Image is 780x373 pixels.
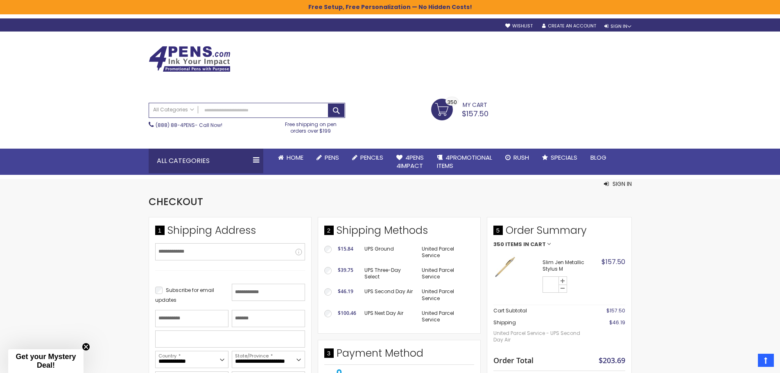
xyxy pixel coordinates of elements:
span: Checkout [149,195,203,208]
span: United Parcel Service - UPS Second Day Air [493,326,588,347]
button: Sign In [604,180,632,188]
td: United Parcel Service [418,284,474,305]
span: $46.19 [338,288,353,295]
div: Shipping Methods [324,224,474,242]
span: $46.19 [609,319,625,326]
span: Rush [513,153,529,162]
span: Sign In [613,180,632,188]
span: 350 [447,98,457,106]
span: 4Pens 4impact [396,153,424,170]
th: Cart Subtotal [493,305,588,317]
span: Home [287,153,303,162]
a: All Categories [149,103,198,117]
td: UPS Ground [360,242,418,263]
div: Free shipping on pen orders over $199 [276,118,345,134]
div: Sign In [604,23,631,29]
span: Blog [590,153,606,162]
div: Get your Mystery Deal!Close teaser [8,349,84,373]
a: Blog [584,149,613,167]
strong: Order Total [493,354,534,365]
a: Home [271,149,310,167]
span: $39.75 [338,267,353,274]
td: United Parcel Service [418,306,474,327]
span: Shipping [493,319,516,326]
a: $157.50 350 [431,99,488,119]
span: Get your Mystery Deal! [16,353,76,369]
span: $100.46 [338,310,356,316]
span: 350 [493,242,504,247]
a: Pencils [346,149,390,167]
a: Top [758,354,774,367]
span: Pens [325,153,339,162]
span: $157.50 [462,109,488,119]
span: Order Summary [493,224,625,242]
a: 4PROMOTIONALITEMS [430,149,499,175]
a: Wishlist [505,23,533,29]
div: Shipping Address [155,224,305,242]
span: $203.69 [599,355,625,365]
img: Slim Jen Metallic Stylus M-Gold [493,255,516,278]
span: Items in Cart [505,242,546,247]
td: UPS Next Day Air [360,306,418,327]
strong: Slim Jen Metallic Stylus M [543,259,599,272]
td: UPS Second Day Air [360,284,418,305]
td: UPS Three-Day Select [360,263,418,284]
a: Rush [499,149,536,167]
a: Pens [310,149,346,167]
span: Specials [551,153,577,162]
button: Close teaser [82,343,90,351]
span: $157.50 [601,257,625,267]
td: United Parcel Service [418,263,474,284]
a: Specials [536,149,584,167]
a: Create an Account [542,23,596,29]
div: Payment Method [324,346,474,364]
img: 4Pens Custom Pens and Promotional Products [149,46,231,72]
span: - Call Now! [156,122,222,129]
span: 4PROMOTIONAL ITEMS [437,153,492,170]
span: $15.84 [338,245,353,252]
a: (888) 88-4PENS [156,122,195,129]
td: United Parcel Service [418,242,474,263]
span: All Categories [153,106,194,113]
div: All Categories [149,149,263,173]
a: 4Pens4impact [390,149,430,175]
span: Subscribe for email updates [155,287,214,303]
span: Pencils [360,153,383,162]
span: $157.50 [606,307,625,314]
